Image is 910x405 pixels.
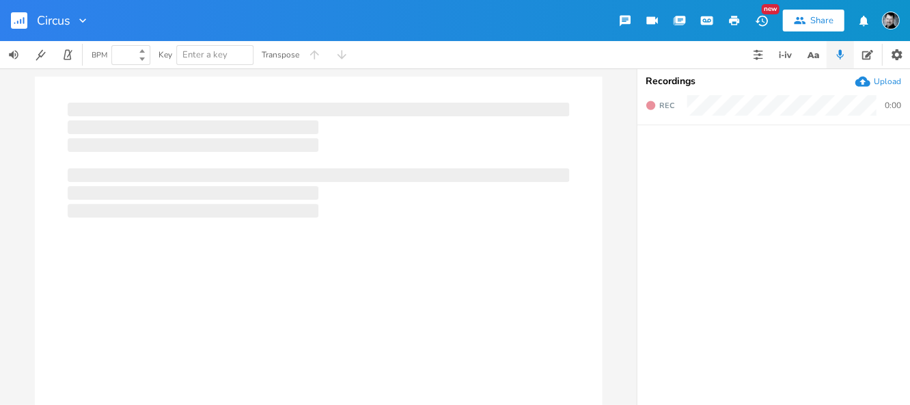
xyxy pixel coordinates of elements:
[92,51,107,59] div: BPM
[262,51,299,59] div: Transpose
[873,76,900,87] div: Upload
[37,14,70,27] span: Circus
[659,101,674,111] span: Rec
[645,77,902,86] div: Recordings
[782,10,844,31] button: Share
[884,101,900,109] div: 0:00
[158,51,172,59] div: Key
[761,4,779,14] div: New
[810,14,833,27] div: Share
[182,49,227,61] span: Enter a key
[747,8,775,33] button: New
[855,74,900,89] button: Upload
[639,94,679,116] button: Rec
[881,12,899,29] img: Timothy James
